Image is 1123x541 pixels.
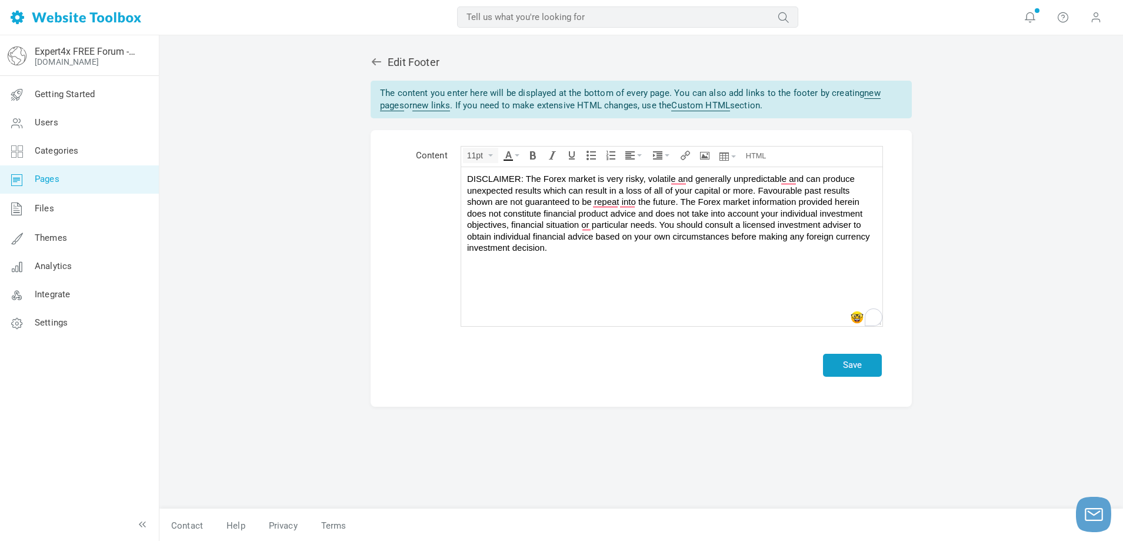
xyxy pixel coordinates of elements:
div: Insert/edit link [677,148,694,163]
span: Files [35,203,54,214]
span: Pages [35,174,59,184]
img: globe-icon.png [8,47,26,65]
div: Table [715,148,740,165]
a: [DOMAIN_NAME] [35,57,99,67]
div: Indent [649,148,675,163]
span: Analytics [35,261,72,271]
span: Settings [35,317,68,328]
a: new links [412,100,450,111]
div: Bullet list [582,148,600,163]
span: 11pt [467,151,486,160]
button: Save [823,354,882,377]
div: Bold [524,148,542,163]
div: Text color [500,148,522,163]
span: Categories [35,145,79,156]
span: Themes [35,233,67,243]
span: Integrate [35,289,70,300]
div: The content you enter here will be displayed at the bottom of every page. You can also add links ... [371,81,912,119]
div: Source code [742,148,771,163]
a: Expert4x FREE Forum - Free trading tools and education [35,46,137,57]
div: Align [621,148,647,163]
td: Content [394,142,454,333]
button: Launch chat [1076,497,1111,532]
a: Help [215,516,257,536]
a: Contact [159,516,215,536]
div: Italic [544,148,561,163]
h2: Edit Footer [371,56,912,69]
div: Underline [563,148,581,163]
iframe: Rich Text Area. Press ALT-F9 for menu. Press ALT-F10 for toolbar. Press ALT-0 for help [461,167,882,326]
span: Users [35,117,58,128]
a: Terms [309,516,346,536]
div: Numbered list [602,148,619,163]
input: Tell us what you're looking for [457,6,798,28]
a: Custom HTML [671,100,730,111]
div: Font Sizes [463,148,498,163]
div: Insert/edit image [696,148,714,163]
span: Getting Started [35,89,95,99]
a: Privacy [257,516,309,536]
